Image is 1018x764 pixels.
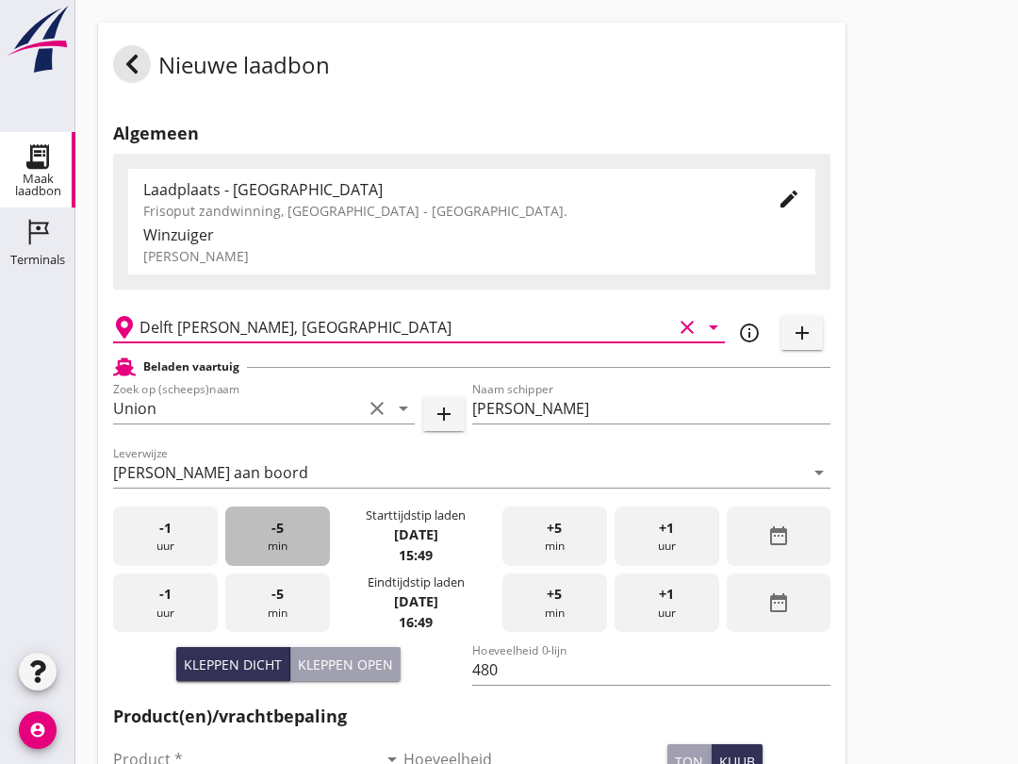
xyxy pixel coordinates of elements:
[394,525,438,543] strong: [DATE]
[184,655,282,674] div: Kleppen dicht
[702,316,725,339] i: arrow_drop_down
[140,312,672,342] input: Losplaats
[176,647,290,681] button: Kleppen dicht
[113,45,330,91] div: Nieuwe laadbon
[392,397,415,420] i: arrow_drop_down
[366,507,466,524] div: Starttijdstip laden
[113,393,362,424] input: Zoek op (scheeps)naam
[271,518,284,539] span: -5
[19,711,57,749] i: account_circle
[225,573,330,633] div: min
[502,507,607,566] div: min
[778,188,800,210] i: edit
[738,322,761,344] i: info_outline
[659,584,674,605] span: +1
[271,584,284,605] span: -5
[808,461,830,484] i: arrow_drop_down
[143,201,747,221] div: Frisoput zandwinning, [GEOGRAPHIC_DATA] - [GEOGRAPHIC_DATA].
[394,592,438,610] strong: [DATE]
[547,518,562,539] span: +5
[472,393,831,424] input: Naam schipper
[113,573,218,633] div: uur
[113,507,218,566] div: uur
[615,573,719,633] div: uur
[472,655,831,685] input: Hoeveelheid 0-lijn
[225,507,330,566] div: min
[399,546,433,564] strong: 15:49
[791,322,813,344] i: add
[368,573,465,591] div: Eindtijdstip laden
[767,524,790,547] i: date_range
[113,704,830,729] h2: Product(en)/vrachtbepaling
[547,584,562,605] span: +5
[159,584,172,605] span: -1
[10,254,65,266] div: Terminals
[143,178,747,201] div: Laadplaats - [GEOGRAPHIC_DATA]
[433,403,455,425] i: add
[4,5,72,75] img: logo-small.a267ee39.svg
[159,518,172,539] span: -1
[767,591,790,614] i: date_range
[143,358,239,375] h2: Beladen vaartuig
[676,316,698,339] i: clear
[502,573,607,633] div: min
[143,224,800,246] div: Winzuiger
[615,507,719,566] div: uur
[290,647,401,681] button: Kleppen open
[399,613,433,631] strong: 16:49
[659,518,674,539] span: +1
[298,655,393,674] div: Kleppen open
[113,464,308,481] div: [PERSON_NAME] aan boord
[143,246,800,266] div: [PERSON_NAME]
[113,121,830,146] h2: Algemeen
[366,397,388,420] i: clear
